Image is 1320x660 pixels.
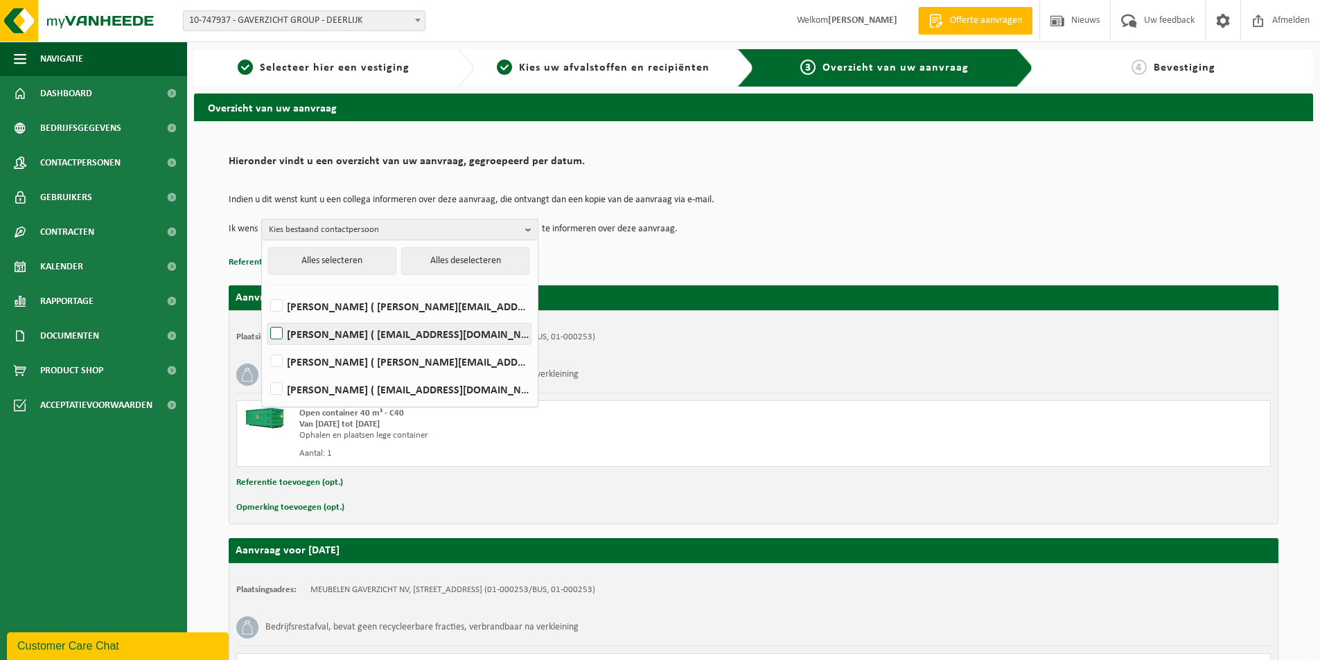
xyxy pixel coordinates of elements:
[481,60,726,76] a: 2Kies uw afvalstoffen en recipiënten
[40,388,152,422] span: Acceptatievoorwaarden
[267,379,531,400] label: [PERSON_NAME] ( [EMAIL_ADDRESS][DOMAIN_NAME] )
[265,616,579,639] h3: Bedrijfsrestafval, bevat geen recycleerbare fracties, verbrandbaar na verkleining
[183,10,425,31] span: 10-747937 - GAVERZICHT GROUP - DEERLIJK
[310,585,595,596] td: MEUBELEN GAVERZICHT NV, [STREET_ADDRESS] (01-000253/BUS, 01-000253)
[40,76,92,111] span: Dashboard
[184,11,425,30] span: 10-747937 - GAVERZICHT GROUP - DEERLIJK
[236,499,344,517] button: Opmerking toevoegen (opt.)
[269,220,520,240] span: Kies bestaand contactpersoon
[260,62,410,73] span: Selecteer hier een vestiging
[40,353,103,388] span: Product Shop
[401,247,529,275] button: Alles deselecteren
[40,319,99,353] span: Documenten
[236,585,297,594] strong: Plaatsingsadres:
[236,292,340,303] strong: Aanvraag voor [DATE]
[1132,60,1147,75] span: 4
[40,215,94,249] span: Contracten
[40,42,83,76] span: Navigatie
[261,219,538,240] button: Kies bestaand contactpersoon
[299,430,809,441] div: Ophalen en plaatsen lege container
[947,14,1026,28] span: Offerte aanvragen
[40,111,121,145] span: Bedrijfsgegevens
[40,249,83,284] span: Kalender
[236,545,340,556] strong: Aanvraag voor [DATE]
[236,332,297,341] strong: Plaatsingsadres:
[299,409,404,418] span: Open container 40 m³ - C40
[244,408,285,429] img: HK-XC-40-GN-00.png
[828,15,897,26] strong: [PERSON_NAME]
[236,474,343,492] button: Referentie toevoegen (opt.)
[918,7,1032,35] a: Offerte aanvragen
[299,448,809,459] div: Aantal: 1
[201,60,446,76] a: 1Selecteer hier een vestiging
[800,60,816,75] span: 3
[194,93,1313,121] h2: Overzicht van uw aanvraag
[267,296,531,316] label: [PERSON_NAME] ( [PERSON_NAME][EMAIL_ADDRESS][DOMAIN_NAME] )
[229,195,1278,205] p: Indien u dit wenst kunt u een collega informeren over deze aanvraag, die ontvangt dan een kopie v...
[1154,62,1215,73] span: Bevestiging
[268,247,396,275] button: Alles selecteren
[229,156,1278,175] h2: Hieronder vindt u een overzicht van uw aanvraag, gegroepeerd per datum.
[267,323,531,344] label: [PERSON_NAME] ( [EMAIL_ADDRESS][DOMAIN_NAME] )
[40,145,121,180] span: Contactpersonen
[497,60,512,75] span: 2
[7,630,231,660] iframe: chat widget
[238,60,253,75] span: 1
[40,284,94,319] span: Rapportage
[299,420,380,429] strong: Van [DATE] tot [DATE]
[519,62,710,73] span: Kies uw afvalstoffen en recipiënten
[229,219,258,240] p: Ik wens
[267,351,531,372] label: [PERSON_NAME] ( [PERSON_NAME][EMAIL_ADDRESS][DOMAIN_NAME] )
[822,62,969,73] span: Overzicht van uw aanvraag
[542,219,678,240] p: te informeren over deze aanvraag.
[229,253,335,271] button: Referentie toevoegen (opt.)
[40,180,92,215] span: Gebruikers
